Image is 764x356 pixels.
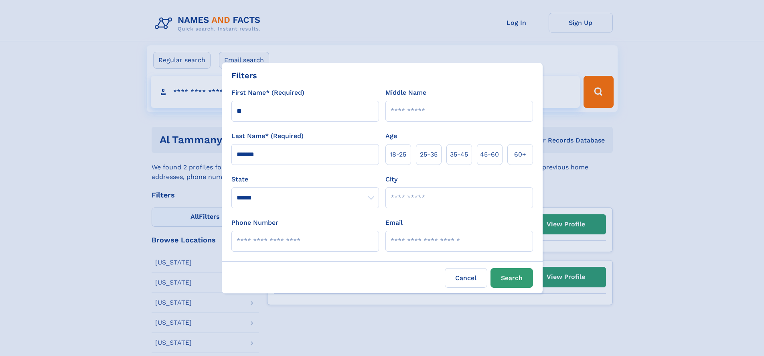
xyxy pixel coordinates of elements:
span: 60+ [514,150,526,159]
span: 18‑25 [390,150,406,159]
span: 25‑35 [420,150,438,159]
label: First Name* (Required) [231,88,304,98]
label: Age [385,131,397,141]
label: State [231,175,379,184]
label: Email [385,218,403,228]
label: Last Name* (Required) [231,131,304,141]
label: Middle Name [385,88,426,98]
label: Phone Number [231,218,278,228]
div: Filters [231,69,257,81]
label: Cancel [445,268,487,288]
span: 45‑60 [480,150,499,159]
button: Search [490,268,533,288]
label: City [385,175,397,184]
span: 35‑45 [450,150,468,159]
